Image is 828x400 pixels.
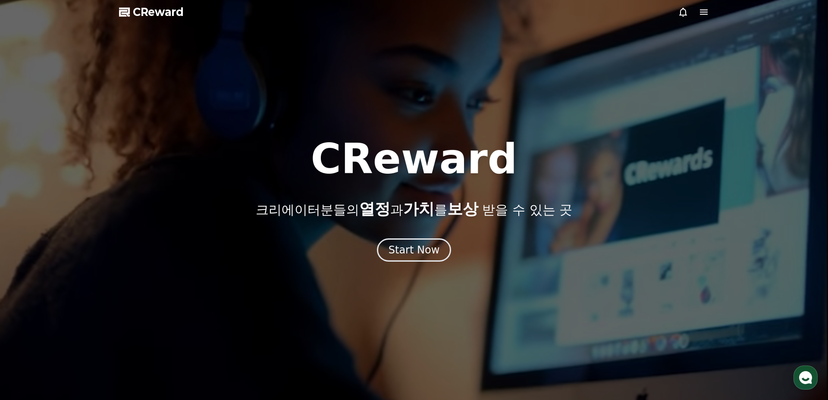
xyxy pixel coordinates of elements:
div: Start Now [389,243,440,257]
h1: CReward [310,138,517,180]
span: 설정 [133,286,144,293]
span: CReward [133,5,184,19]
p: 크리에이터분들의 과 를 받을 수 있는 곳 [256,200,572,218]
a: Start Now [377,247,452,255]
a: 홈 [3,273,57,295]
span: 대화 [79,287,89,294]
span: 홈 [27,286,32,293]
a: 설정 [111,273,166,295]
a: 대화 [57,273,111,295]
span: 열정 [359,200,390,218]
span: 보상 [447,200,478,218]
a: CReward [119,5,184,19]
button: Start Now [377,238,452,262]
span: 가치 [403,200,434,218]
